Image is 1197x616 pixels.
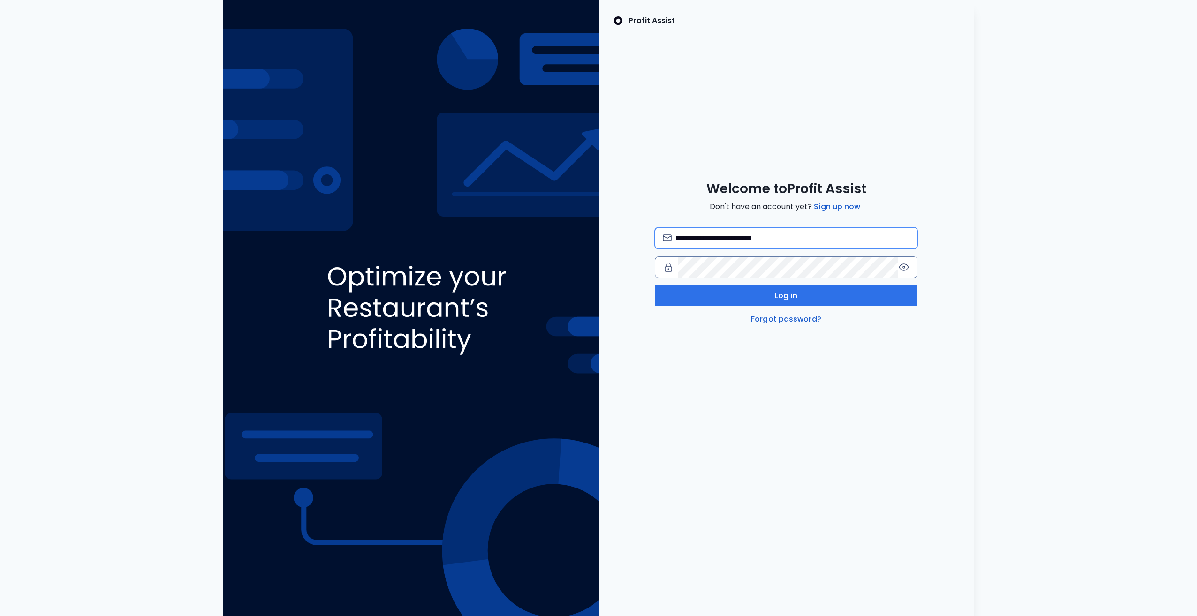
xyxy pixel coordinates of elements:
[655,285,917,306] button: Log in
[663,234,672,241] img: email
[706,180,866,197] span: Welcome to Profit Assist
[629,15,675,26] p: Profit Assist
[710,201,862,212] span: Don't have an account yet?
[614,15,623,26] img: SpotOn Logo
[775,290,797,301] span: Log in
[812,201,862,212] a: Sign up now
[749,314,823,325] a: Forgot password?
